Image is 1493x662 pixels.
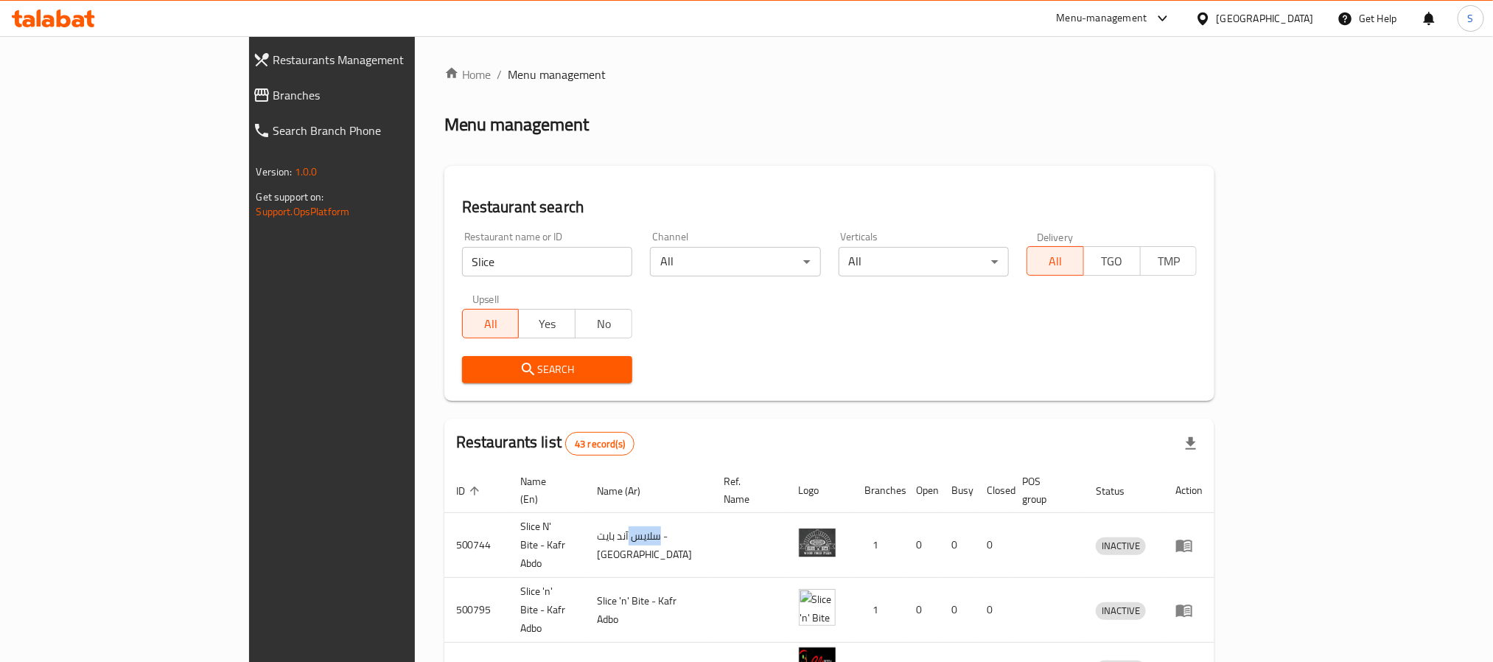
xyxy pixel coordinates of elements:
a: Restaurants Management [241,42,498,77]
button: TGO [1083,246,1141,276]
span: Name (En) [521,473,567,508]
div: Menu-management [1057,10,1147,27]
label: Delivery [1037,231,1074,242]
td: 1 [853,578,905,643]
h2: Restaurants list [456,431,634,456]
img: Slice N' Bite - Kafr Abdo [799,524,836,561]
button: TMP [1140,246,1197,276]
td: Slice N' Bite - Kafr Abdo [509,513,585,578]
div: Menu [1175,537,1203,554]
div: Export file [1173,426,1209,461]
td: 0 [976,513,1011,578]
span: ID [456,482,484,500]
span: All [1033,251,1078,272]
a: Branches [241,77,498,113]
span: Restaurants Management [273,51,486,69]
span: Search [474,360,620,379]
span: 43 record(s) [566,437,634,451]
span: TGO [1090,251,1135,272]
span: POS group [1023,473,1067,508]
td: 0 [940,578,976,643]
div: INACTIVE [1096,537,1146,555]
span: Name (Ar) [597,482,660,500]
a: Search Branch Phone [241,113,498,148]
span: INACTIVE [1096,602,1146,619]
span: Ref. Name [724,473,769,508]
td: 1 [853,513,905,578]
span: TMP [1147,251,1192,272]
div: All [839,247,1009,276]
button: All [462,309,520,338]
div: Total records count [565,432,634,456]
span: S [1468,10,1474,27]
button: All [1027,246,1084,276]
td: سلايس آند بايت - [GEOGRAPHIC_DATA] [585,513,712,578]
button: Search [462,356,632,383]
td: 0 [940,513,976,578]
th: Branches [853,468,905,513]
span: Branches [273,86,486,104]
div: All [650,247,820,276]
span: All [469,313,514,335]
th: Action [1164,468,1214,513]
input: Search for restaurant name or ID.. [462,247,632,276]
li: / [497,66,503,83]
td: Slice 'n' Bite - Kafr Adbo [509,578,585,643]
span: No [581,313,626,335]
span: Menu management [508,66,606,83]
th: Closed [976,468,1011,513]
img: Slice 'n' Bite - Kafr Adbo [799,589,836,626]
div: INACTIVE [1096,602,1146,620]
th: Logo [787,468,853,513]
h2: Menu management [444,113,590,136]
a: Support.OpsPlatform [256,202,350,221]
th: Open [905,468,940,513]
span: INACTIVE [1096,537,1146,554]
td: Slice 'n' Bite - Kafr Adbo [585,578,712,643]
span: Get support on: [256,187,324,206]
span: 1.0.0 [295,162,318,181]
span: Search Branch Phone [273,122,486,139]
h2: Restaurant search [462,196,1197,218]
button: No [575,309,632,338]
label: Upsell [472,294,500,304]
td: 0 [905,513,940,578]
td: 0 [905,578,940,643]
button: Yes [518,309,576,338]
div: Menu [1175,602,1203,619]
span: Version: [256,162,293,181]
nav: breadcrumb [444,66,1215,83]
th: Busy [940,468,976,513]
span: Yes [525,313,570,335]
div: [GEOGRAPHIC_DATA] [1217,10,1314,27]
td: 0 [976,578,1011,643]
span: Status [1096,482,1144,500]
